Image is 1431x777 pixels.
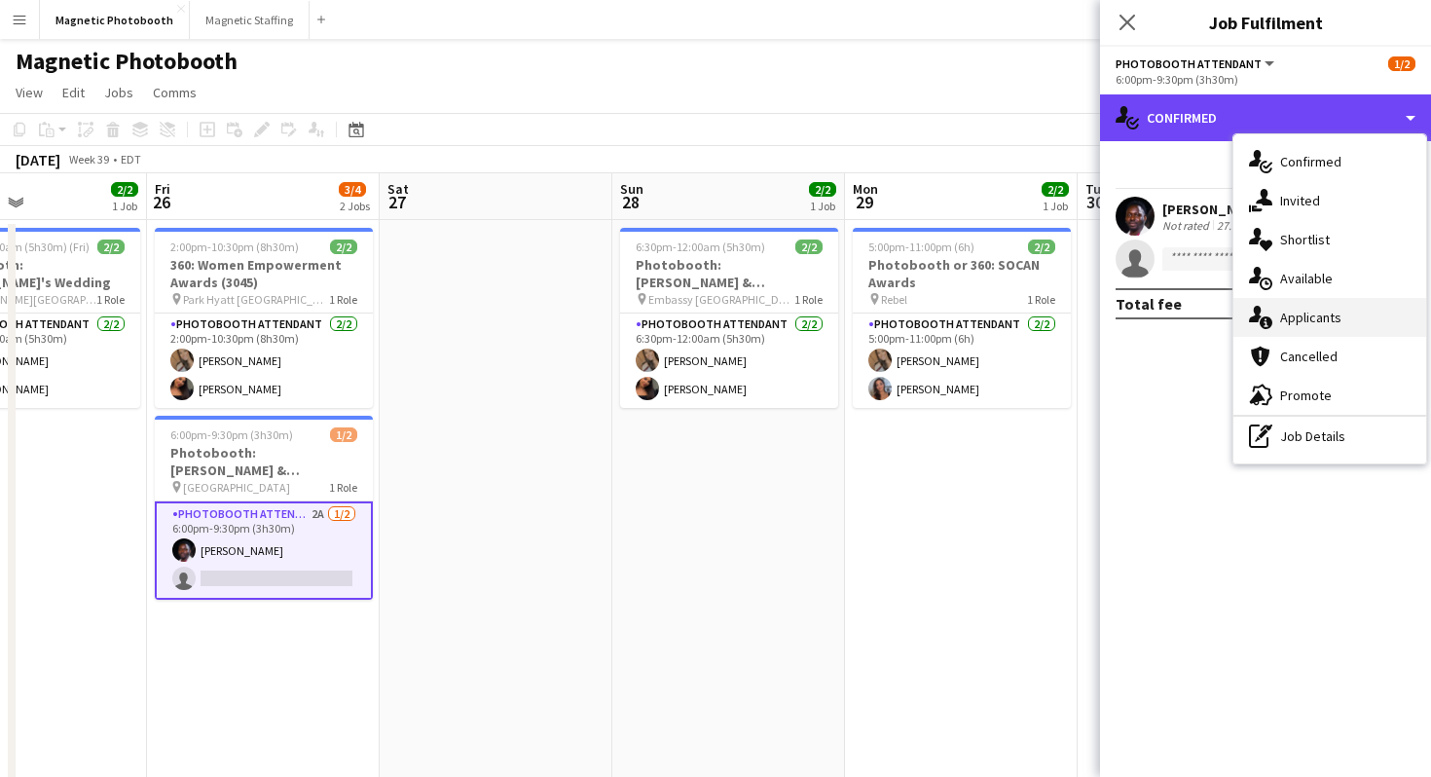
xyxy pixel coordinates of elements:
[64,152,113,166] span: Week 39
[1100,10,1431,35] h3: Job Fulfilment
[1028,240,1055,254] span: 2/2
[155,256,373,291] h3: 360: Women Empowerment Awards (3045)
[809,182,836,197] span: 2/2
[183,480,290,495] span: [GEOGRAPHIC_DATA]
[155,180,170,198] span: Fri
[617,191,643,213] span: 28
[620,180,643,198] span: Sun
[40,1,190,39] button: Magnetic Photobooth
[329,480,357,495] span: 1 Role
[339,182,366,197] span: 3/4
[1043,199,1068,213] div: 1 Job
[155,228,373,408] app-job-card: 2:00pm-10:30pm (8h30m)2/2360: Women Empowerment Awards (3045) Park Hyatt [GEOGRAPHIC_DATA]1 RoleP...
[330,427,357,442] span: 1/2
[1100,94,1431,141] div: Confirmed
[1162,218,1213,233] div: Not rated
[1213,218,1257,233] div: 27.1km
[97,240,125,254] span: 2/2
[1233,142,1426,181] div: Confirmed
[153,84,197,101] span: Comms
[1233,220,1426,259] div: Shortlist
[795,240,823,254] span: 2/2
[1233,417,1426,456] div: Job Details
[1042,182,1069,197] span: 2/2
[55,80,92,105] a: Edit
[16,47,238,76] h1: Magnetic Photobooth
[104,84,133,101] span: Jobs
[620,228,838,408] app-job-card: 6:30pm-12:00am (5h30m) (Mon)2/2Photobooth: [PERSON_NAME] & [PERSON_NAME] Wedding Embassy [GEOGRAP...
[96,292,125,307] span: 1 Role
[340,199,370,213] div: 2 Jobs
[16,150,60,169] div: [DATE]
[853,228,1071,408] app-job-card: 5:00pm-11:00pm (6h)2/2Photobooth or 360: SOCAN Awards Rebel1 RolePhotobooth Attendant2/25:00pm-11...
[111,182,138,197] span: 2/2
[850,191,878,213] span: 29
[648,292,794,307] span: Embassy [GEOGRAPHIC_DATA]
[810,199,835,213] div: 1 Job
[329,292,357,307] span: 1 Role
[1085,180,1108,198] span: Tue
[8,80,51,105] a: View
[1233,337,1426,376] div: Cancelled
[155,501,373,600] app-card-role: Photobooth Attendant2A1/26:00pm-9:30pm (3h30m)[PERSON_NAME]
[62,84,85,101] span: Edit
[1116,56,1277,71] button: Photobooth Attendant
[853,180,878,198] span: Mon
[155,416,373,600] app-job-card: 6:00pm-9:30pm (3h30m)1/2Photobooth: [PERSON_NAME] & [PERSON_NAME]'s Engagement Party (3017) [GEOG...
[155,444,373,479] h3: Photobooth: [PERSON_NAME] & [PERSON_NAME]'s Engagement Party (3017)
[387,180,409,198] span: Sat
[190,1,310,39] button: Magnetic Staffing
[183,292,329,307] span: Park Hyatt [GEOGRAPHIC_DATA]
[1116,72,1415,87] div: 6:00pm-9:30pm (3h30m)
[385,191,409,213] span: 27
[620,256,838,291] h3: Photobooth: [PERSON_NAME] & [PERSON_NAME] Wedding
[1233,376,1426,415] div: Promote
[1233,181,1426,220] div: Invited
[853,256,1071,291] h3: Photobooth or 360: SOCAN Awards
[96,80,141,105] a: Jobs
[868,240,974,254] span: 5:00pm-11:00pm (6h)
[1116,56,1262,71] span: Photobooth Attendant
[1116,294,1182,314] div: Total fee
[620,314,838,408] app-card-role: Photobooth Attendant2/26:30pm-12:00am (5h30m)[PERSON_NAME][PERSON_NAME]
[881,292,907,307] span: Rebel
[1027,292,1055,307] span: 1 Role
[1233,298,1426,337] div: Applicants
[121,152,141,166] div: EDT
[1162,201,1266,218] div: [PERSON_NAME]
[16,84,43,101] span: View
[152,191,170,213] span: 26
[794,292,823,307] span: 1 Role
[1082,191,1108,213] span: 30
[1233,259,1426,298] div: Available
[1388,56,1415,71] span: 1/2
[155,314,373,408] app-card-role: Photobooth Attendant2/22:00pm-10:30pm (8h30m)[PERSON_NAME][PERSON_NAME]
[112,199,137,213] div: 1 Job
[170,427,293,442] span: 6:00pm-9:30pm (3h30m)
[330,240,357,254] span: 2/2
[636,240,795,254] span: 6:30pm-12:00am (5h30m) (Mon)
[853,314,1071,408] app-card-role: Photobooth Attendant2/25:00pm-11:00pm (6h)[PERSON_NAME][PERSON_NAME]
[145,80,204,105] a: Comms
[170,240,299,254] span: 2:00pm-10:30pm (8h30m)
